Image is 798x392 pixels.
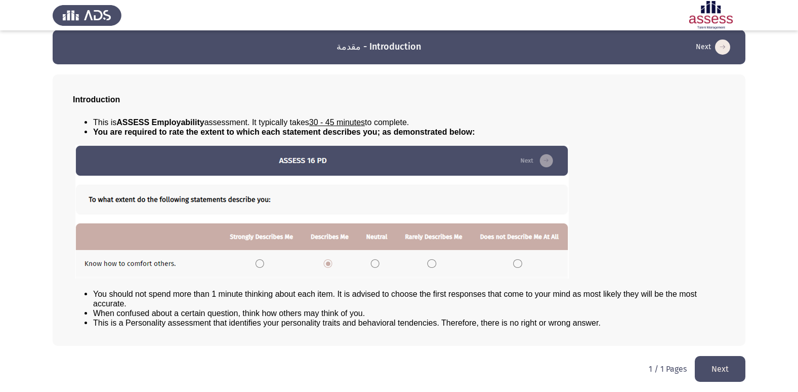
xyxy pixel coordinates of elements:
b: ASSESS Employability [116,118,204,127]
img: Assess Talent Management logo [53,1,121,29]
img: Assessment logo of ASSESS Employability - EBI [677,1,745,29]
span: This is a Personality assessment that identifies your personality traits and behavioral tendencie... [93,319,601,327]
button: load next page [695,356,745,382]
span: You should not spend more than 1 minute thinking about each item. It is advised to choose the fir... [93,290,697,308]
p: 1 / 1 Pages [649,364,687,374]
span: This is assessment. It typically takes to complete. [93,118,409,127]
u: 30 - 45 minutes [309,118,365,127]
span: Introduction [73,95,120,104]
span: You are required to rate the extent to which each statement describes you; as demonstrated below: [93,128,475,136]
button: load next page [693,39,733,55]
h3: مقدمة - Introduction [337,41,421,53]
span: When confused about a certain question, think how others may think of you. [93,309,365,318]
